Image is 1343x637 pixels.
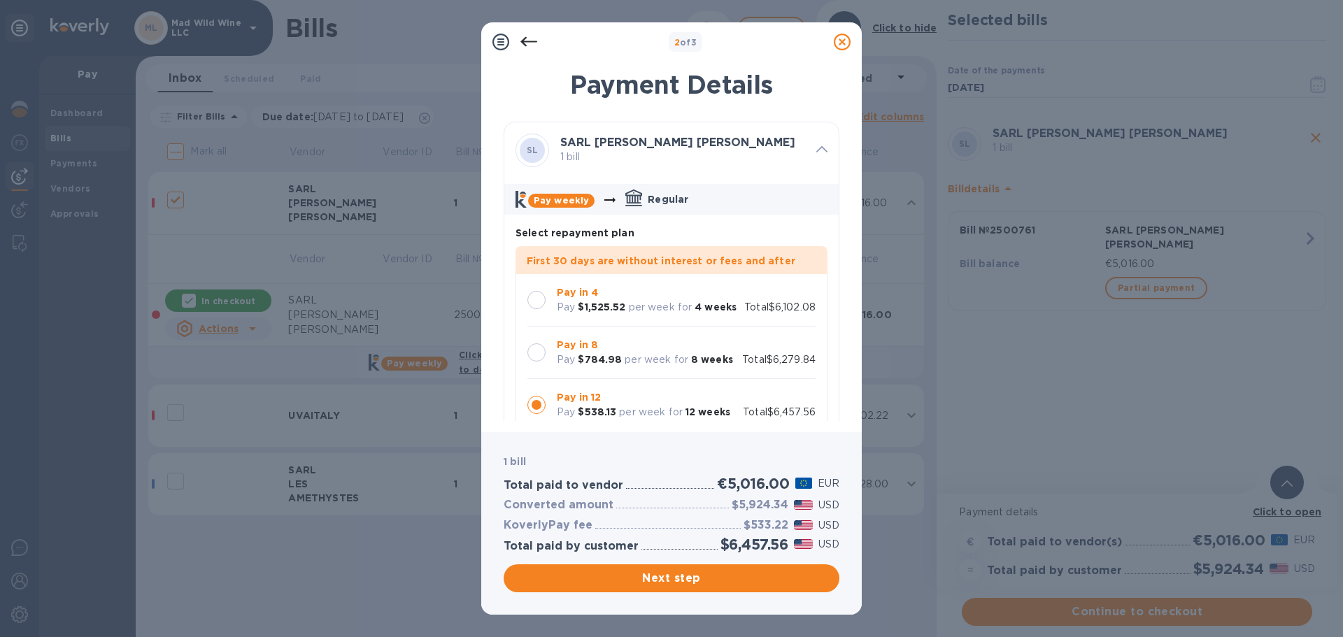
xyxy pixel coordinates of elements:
p: Pay [557,300,575,315]
img: USD [794,500,813,510]
h3: Total paid to vendor [504,479,623,492]
b: of 3 [674,37,697,48]
img: USD [794,520,813,530]
b: Pay in 4 [557,287,598,298]
h3: KoverlyPay fee [504,519,592,532]
h3: Total paid by customer [504,540,639,553]
b: 12 weeks [685,406,730,417]
img: USD [794,539,813,549]
b: 1 bill [504,456,526,467]
p: per week for [629,300,692,315]
span: 2 [674,37,680,48]
p: Pay [557,405,575,420]
b: $1,525.52 [578,301,625,313]
b: Pay in 12 [557,392,601,403]
p: USD [818,498,839,513]
p: Total $6,279.84 [742,352,816,367]
p: USD [818,518,839,533]
p: per week for [619,405,683,420]
b: First 30 days are without interest or fees and after [527,255,795,266]
b: SARL [PERSON_NAME] [PERSON_NAME] [560,136,795,149]
h2: €5,016.00 [717,475,789,492]
b: 8 weeks [691,354,733,365]
h3: Converted amount [504,499,613,512]
b: 4 weeks [695,301,737,313]
b: Pay in 8 [557,339,598,350]
p: per week for [625,352,688,367]
p: Regular [648,192,688,206]
p: Total $6,102.08 [744,300,816,315]
b: $784.98 [578,354,622,365]
b: $538.13 [578,406,616,417]
h3: $533.22 [744,519,788,532]
p: Total $6,457.56 [743,405,816,420]
b: Select repayment plan [516,227,634,238]
div: SLSARL [PERSON_NAME] [PERSON_NAME] 1 bill [504,122,839,178]
h1: Payment Details [504,70,839,99]
b: SL [527,145,539,155]
h2: $6,457.56 [720,536,788,553]
p: Pay [557,352,575,367]
p: 1 bill [560,150,805,164]
h3: $5,924.34 [732,499,788,512]
b: Pay weekly [534,195,589,206]
p: USD [818,537,839,552]
span: Next step [515,570,828,587]
p: EUR [818,476,839,491]
button: Next step [504,564,839,592]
